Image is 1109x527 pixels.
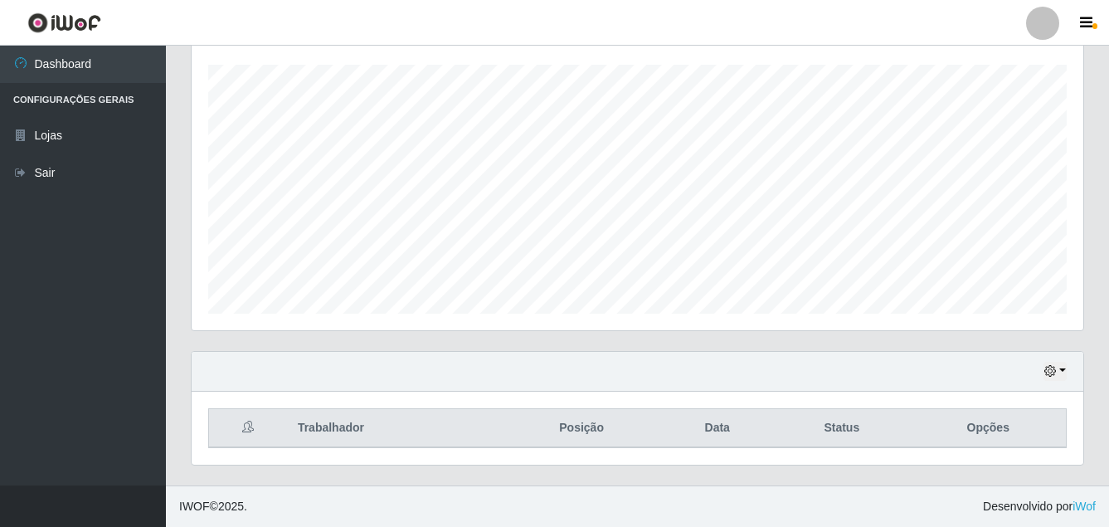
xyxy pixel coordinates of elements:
th: Trabalhador [288,409,502,448]
th: Posição [502,409,662,448]
th: Status [773,409,910,448]
img: CoreUI Logo [27,12,101,33]
th: Opções [911,409,1067,448]
span: © 2025 . [179,498,247,515]
a: iWof [1073,500,1096,513]
span: Desenvolvido por [983,498,1096,515]
th: Data [661,409,773,448]
span: IWOF [179,500,210,513]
